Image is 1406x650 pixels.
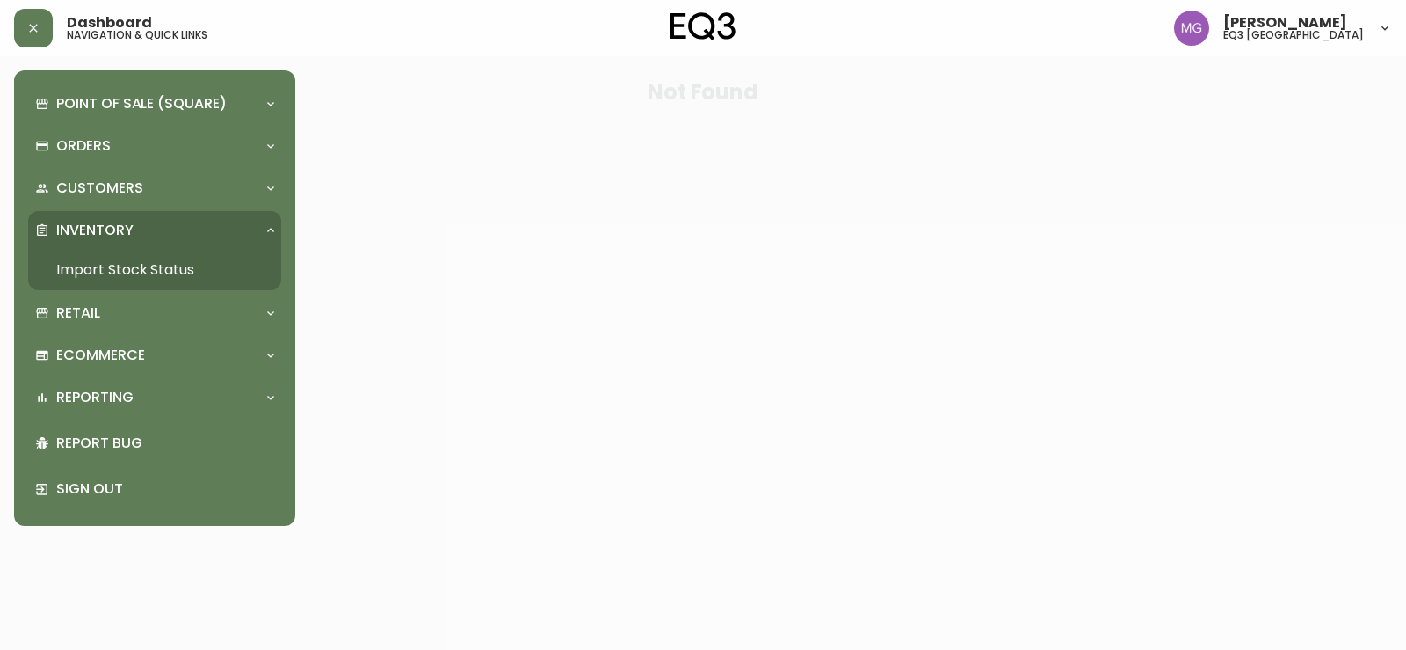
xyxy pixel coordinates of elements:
[67,30,207,40] h5: navigation & quick links
[28,378,281,417] div: Reporting
[670,12,736,40] img: logo
[56,94,227,113] p: Point of Sale (Square)
[1174,11,1209,46] img: de8837be2a95cd31bb7c9ae23fe16153
[1223,16,1347,30] span: [PERSON_NAME]
[67,16,152,30] span: Dashboard
[28,127,281,165] div: Orders
[28,336,281,375] div: Ecommerce
[56,434,274,453] p: Report Bug
[56,179,143,198] p: Customers
[56,136,111,156] p: Orders
[28,250,281,290] a: Import Stock Status
[28,466,281,512] div: Sign Out
[56,221,134,240] p: Inventory
[1223,30,1364,40] h5: eq3 [GEOGRAPHIC_DATA]
[28,420,281,466] div: Report Bug
[56,346,145,365] p: Ecommerce
[28,211,281,250] div: Inventory
[56,303,100,323] p: Retail
[28,294,281,332] div: Retail
[28,169,281,208] div: Customers
[28,84,281,123] div: Point of Sale (Square)
[56,388,134,407] p: Reporting
[56,479,274,499] p: Sign Out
